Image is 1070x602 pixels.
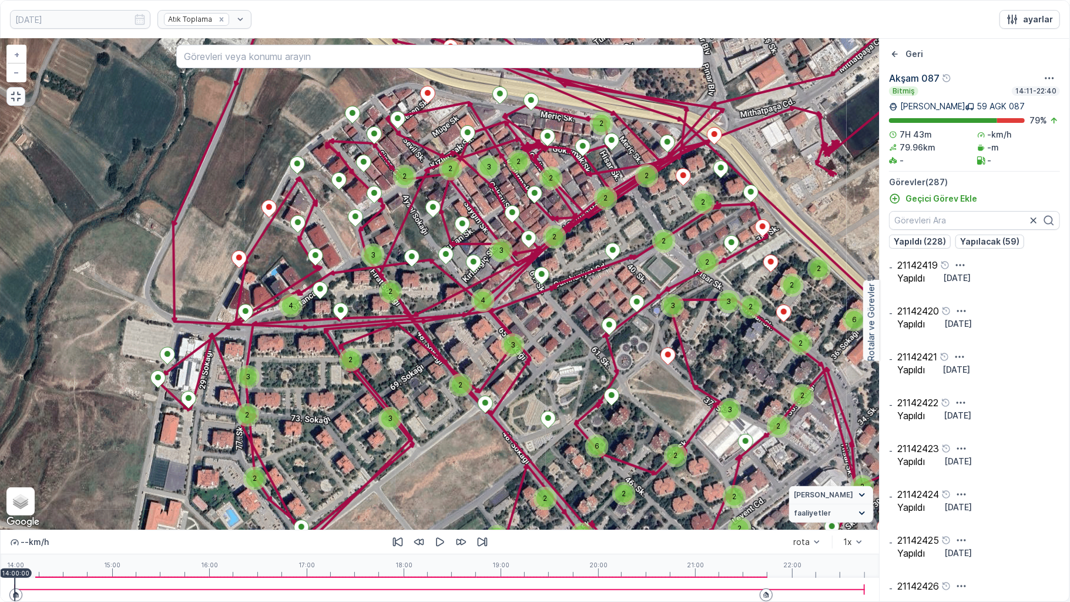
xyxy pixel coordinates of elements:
div: 6 [585,434,609,458]
span: − [14,67,20,77]
p: 20:00 [589,561,608,568]
p: 59 AGK 087 [977,101,1025,112]
div: 3 [361,243,385,267]
p: 15:00 [104,561,120,568]
div: 2 [590,112,613,135]
div: 2 [723,485,746,509]
span: 2 [732,492,736,501]
div: 3 [477,155,501,179]
div: Yardım Araç İkonu [941,581,951,591]
button: Yapılacak (59) [955,235,1024,249]
span: 3 [670,301,675,310]
div: 2 [739,295,763,319]
p: Görevler ( 287 ) [889,176,1060,188]
p: 21142425 [897,535,939,546]
p: 21142422 [897,397,938,408]
div: 2 [652,229,676,253]
div: rota [793,537,810,547]
span: 2 [348,355,353,364]
span: 3 [511,340,515,349]
p: Yapıldı (228) [894,236,946,248]
div: 2 [851,475,874,499]
p: Yapıldı [897,502,925,513]
p: - [900,155,904,166]
p: Yapıldı [897,410,925,421]
p: Yapıldı [897,273,925,283]
div: 2 [664,444,687,467]
p: -- km/h [21,536,49,548]
span: 3 [388,414,393,423]
span: 2 [402,172,407,180]
span: 4 [289,301,293,310]
p: [DATE] [944,318,972,330]
p: Rotalar ve Görevler [866,283,877,361]
span: faaliyetler [794,509,831,518]
div: 3 [501,333,525,357]
p: - [889,584,893,593]
div: 2 [635,164,659,188]
span: 3 [371,250,375,259]
span: 2 [645,171,649,180]
p: Yapıldı [897,548,925,558]
div: 7 [571,523,594,546]
div: 2 [243,467,267,490]
a: Geri [889,48,923,60]
span: 2 [776,422,780,430]
div: 2 [692,190,715,214]
div: 2 [534,487,557,510]
span: 3 [246,372,250,381]
span: [PERSON_NAME] [794,490,853,500]
p: - [889,538,893,547]
p: 14:11-22:40 [1014,86,1058,96]
input: Görevleri veya konumu arayın [176,45,703,68]
span: 6 [595,442,599,450]
div: 1x [843,537,852,547]
p: 21142426 [897,581,939,591]
div: 2 [612,482,636,506]
div: 3 [378,407,402,430]
div: 2 [236,403,259,427]
span: 2 [543,494,547,503]
a: Geçici Görev Ekle [889,193,977,205]
span: 2 [737,524,742,533]
span: 3 [726,297,731,306]
span: 2 [549,173,553,182]
p: 14:00:00 [2,570,29,577]
div: 2 [594,186,618,210]
div: 4 [279,294,303,317]
span: 2 [388,287,393,296]
span: 3 [727,405,732,414]
p: - [889,263,893,272]
p: 16:00 [201,561,218,568]
p: 21:00 [687,561,704,568]
p: [DATE] [942,364,970,376]
div: 2 [696,250,719,274]
div: 2 [379,280,402,303]
div: Yardım Araç İkonu [940,260,950,270]
div: Yardım Araç İkonu [941,306,951,316]
img: Google [4,514,42,530]
div: 2 [780,273,804,297]
div: 2 [449,373,472,397]
div: 2 [339,348,363,372]
div: 3 [661,294,685,317]
p: 79.96km [900,142,935,153]
span: 2 [516,157,521,166]
div: Yardım Araç İkonu [941,444,951,453]
span: 2 [800,391,804,400]
input: dd/mm/yyyy [10,10,150,29]
p: Yapıldı [897,364,925,375]
div: 3 [718,398,742,422]
div: 2 [807,257,831,280]
span: 2 [599,119,603,128]
span: 6 [852,315,857,324]
a: Layers [8,489,33,514]
span: 3 [487,162,491,171]
span: 2 [662,236,666,245]
a: Yakınlaştır [8,46,25,63]
p: Akşam 087 [889,71,940,85]
span: 2 [603,193,608,202]
span: + [14,49,19,59]
p: - [889,492,893,501]
div: Yardım Araç İkonu [941,398,950,407]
